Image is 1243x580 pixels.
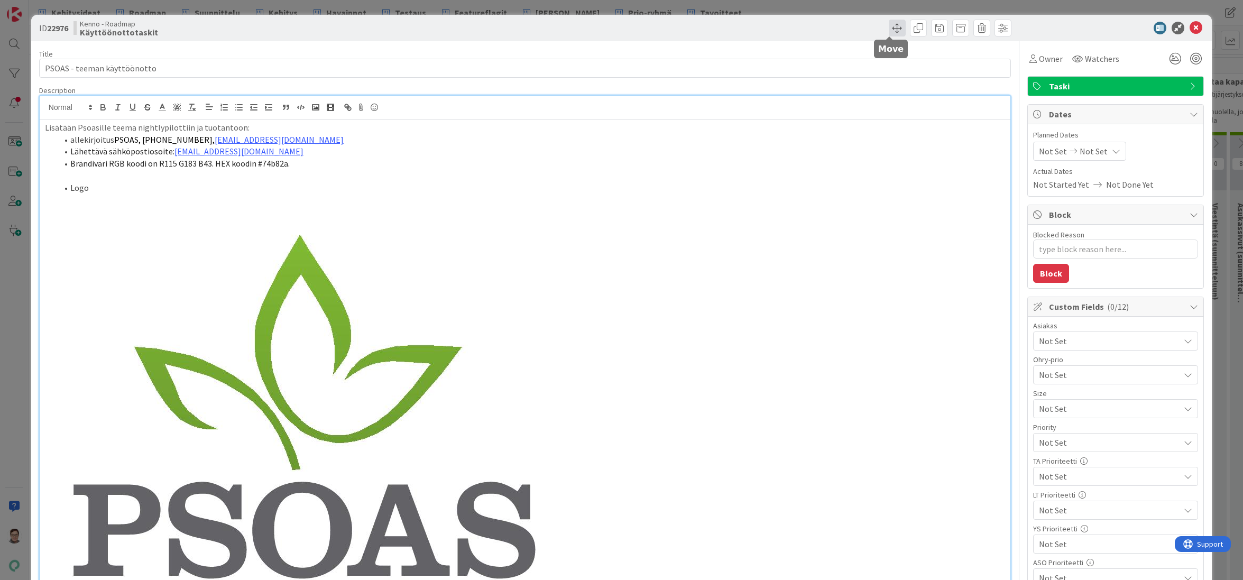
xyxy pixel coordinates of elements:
[1033,525,1198,532] div: YS Prioriteetti
[1039,335,1180,347] span: Not Set
[1033,559,1198,566] div: ASO Prioriteetti
[1049,300,1184,313] span: Custom Fields
[1085,52,1119,65] span: Watchers
[47,23,68,33] b: 22976
[58,134,1005,146] li: allekirjoitus
[70,158,290,169] span: Brändiväri RGB koodi on R115 G183 B43. HEX koodin #74b82a.
[58,182,1005,194] li: Logo
[70,146,174,156] span: Lähettävä sähköpostiosoite:
[1033,491,1198,499] div: LT Prioriteetti
[1033,230,1084,240] label: Blocked Reason
[1039,469,1174,484] span: Not Set
[1033,322,1198,329] div: Asiakas
[1039,52,1063,65] span: Owner
[39,22,68,34] span: ID
[1049,108,1184,121] span: Dates
[1106,178,1154,191] span: Not Done Yet
[1033,178,1089,191] span: Not Started Yet
[45,122,1005,134] p: Lisätään Psoasille teema nightlypilottiin ja tuotantoon:
[1033,356,1198,363] div: Ohry-prio
[1033,390,1198,397] div: Size
[1033,166,1198,177] span: Actual Dates
[1049,80,1184,93] span: Taski
[1080,145,1108,158] span: Not Set
[1033,424,1198,431] div: Priority
[1033,264,1069,283] button: Block
[878,44,904,54] h5: Move
[1033,457,1198,465] div: TA Prioriteetti
[174,146,303,156] a: [EMAIL_ADDRESS][DOMAIN_NAME]
[39,49,53,59] label: Title
[1049,208,1184,221] span: Block
[1107,301,1129,312] span: ( 0/12 )
[22,2,48,14] span: Support
[39,86,76,95] span: Description
[39,59,1011,78] input: type card name here...
[1039,145,1067,158] span: Not Set
[1039,537,1174,551] span: Not Set
[1039,503,1174,518] span: Not Set
[114,134,215,145] span: PSOAS, [PHONE_NUMBER],
[215,134,344,145] a: [EMAIL_ADDRESS][DOMAIN_NAME]
[1039,435,1174,450] span: Not Set
[1039,367,1174,382] span: Not Set
[80,28,158,36] b: Käyttöönottotaskit
[80,20,158,28] span: Kenno - Roadmap
[1039,401,1174,416] span: Not Set
[1033,130,1198,141] span: Planned Dates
